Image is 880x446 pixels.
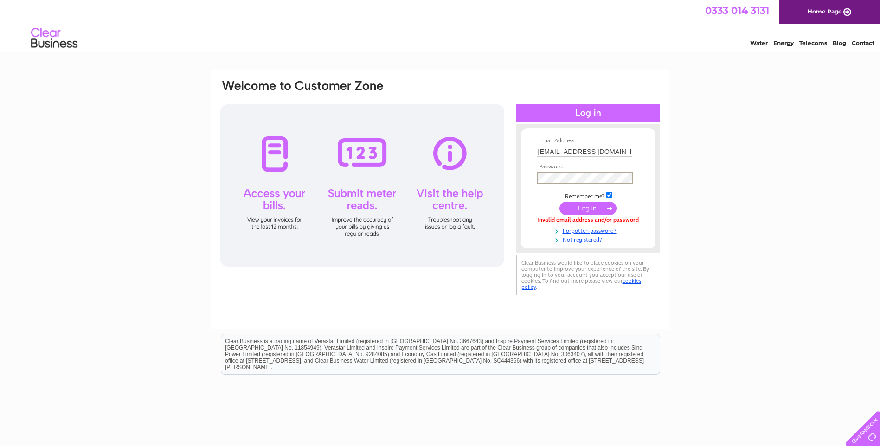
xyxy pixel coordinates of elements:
[221,5,660,45] div: Clear Business is a trading name of Verastar Limited (registered in [GEOGRAPHIC_DATA] No. 3667643...
[537,235,642,243] a: Not registered?
[521,278,641,290] a: cookies policy
[534,191,642,200] td: Remember me?
[537,226,642,235] a: Forgotten password?
[799,39,827,46] a: Telecoms
[833,39,846,46] a: Blog
[750,39,768,46] a: Water
[537,217,640,223] div: Invalid email address and/or password
[559,202,617,215] input: Submit
[534,164,642,170] th: Password:
[773,39,794,46] a: Energy
[516,255,660,295] div: Clear Business would like to place cookies on your computer to improve your experience of the sit...
[31,24,78,52] img: logo.png
[705,5,769,16] a: 0333 014 3131
[534,138,642,144] th: Email Address:
[852,39,874,46] a: Contact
